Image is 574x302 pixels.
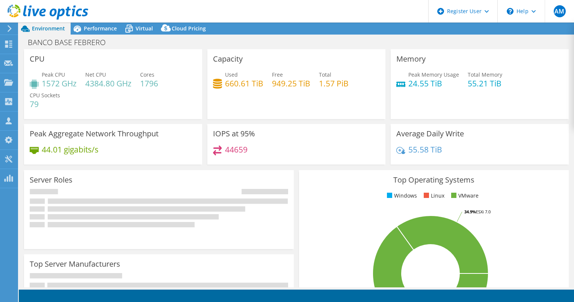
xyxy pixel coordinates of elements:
[30,100,60,108] h4: 79
[30,260,120,268] h3: Top Server Manufacturers
[464,209,476,214] tspan: 34.9%
[213,55,243,63] h3: Capacity
[272,71,283,78] span: Free
[140,79,158,88] h4: 1796
[172,25,206,32] span: Cloud Pricing
[554,5,566,17] span: AM
[42,79,77,88] h4: 1572 GHz
[30,130,159,138] h3: Peak Aggregate Network Throughput
[84,25,117,32] span: Performance
[385,192,417,200] li: Windows
[24,38,117,47] h1: BANCO BASE FEBRERO
[396,55,426,63] h3: Memory
[30,92,60,99] span: CPU Sockets
[408,79,459,88] h4: 24.55 TiB
[225,79,263,88] h4: 660.61 TiB
[30,176,73,184] h3: Server Roles
[42,71,65,78] span: Peak CPU
[319,79,349,88] h4: 1.57 PiB
[42,145,98,154] h4: 44.01 gigabits/s
[449,192,479,200] li: VMware
[85,71,106,78] span: Net CPU
[32,25,65,32] span: Environment
[30,55,45,63] h3: CPU
[140,71,154,78] span: Cores
[225,71,238,78] span: Used
[85,79,131,88] h4: 4384.80 GHz
[305,176,563,184] h3: Top Operating Systems
[507,8,514,15] svg: \n
[225,145,248,154] h4: 44659
[396,130,464,138] h3: Average Daily Write
[422,192,444,200] li: Linux
[136,25,153,32] span: Virtual
[476,209,491,214] tspan: ESXi 7.0
[213,130,255,138] h3: IOPS at 95%
[468,79,502,88] h4: 55.21 TiB
[408,145,442,154] h4: 55.58 TiB
[319,71,331,78] span: Total
[468,71,502,78] span: Total Memory
[272,79,310,88] h4: 949.25 TiB
[408,71,459,78] span: Peak Memory Usage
